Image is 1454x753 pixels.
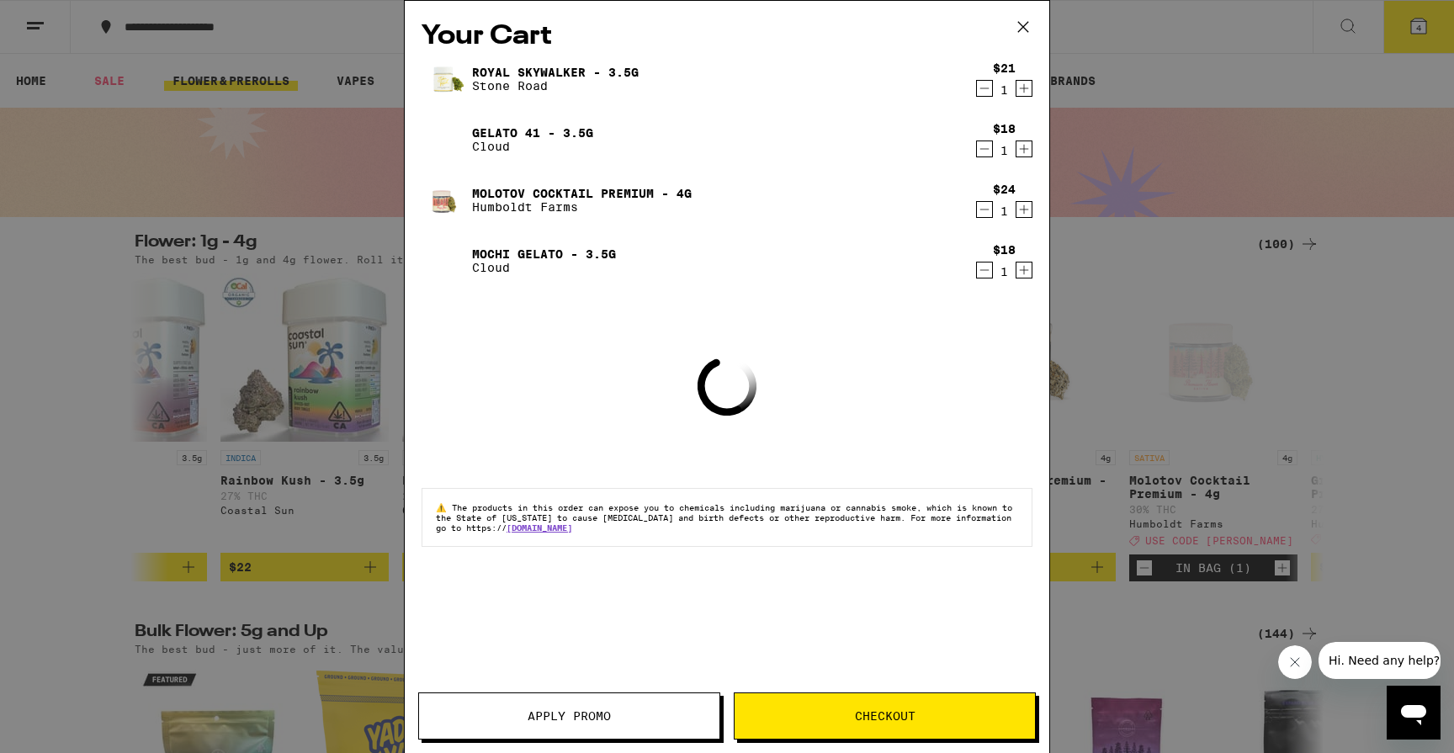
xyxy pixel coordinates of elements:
span: Checkout [855,710,915,722]
div: $18 [993,243,1016,257]
div: $18 [993,122,1016,135]
button: Increment [1016,201,1032,218]
span: Apply Promo [528,710,611,722]
div: 1 [993,83,1016,97]
span: The products in this order can expose you to chemicals including marijuana or cannabis smoke, whi... [436,502,1012,533]
div: $21 [993,61,1016,75]
img: Molotov Cocktail Premium - 4g [422,177,469,224]
div: 1 [993,265,1016,278]
button: Decrement [976,80,993,97]
a: Gelato 41 - 3.5g [472,126,593,140]
div: 1 [993,144,1016,157]
a: [DOMAIN_NAME] [507,522,572,533]
a: Mochi Gelato - 3.5g [472,247,616,261]
img: Royal Skywalker - 3.5g [422,56,469,103]
button: Apply Promo [418,692,720,740]
div: 1 [993,204,1016,218]
iframe: Button to launch messaging window [1387,686,1441,740]
img: Gelato 41 - 3.5g [422,116,469,163]
p: Stone Road [472,79,639,93]
img: Mochi Gelato - 3.5g [422,237,469,284]
iframe: Message from company [1319,642,1441,679]
button: Checkout [734,692,1036,740]
a: Royal Skywalker - 3.5g [472,66,639,79]
button: Increment [1016,262,1032,278]
button: Increment [1016,80,1032,97]
button: Decrement [976,262,993,278]
button: Increment [1016,141,1032,157]
iframe: Close message [1278,645,1312,679]
p: Cloud [472,261,616,274]
p: Humboldt Farms [472,200,692,214]
button: Decrement [976,141,993,157]
div: $24 [993,183,1016,196]
button: Decrement [976,201,993,218]
span: ⚠️ [436,502,452,512]
p: Cloud [472,140,593,153]
h2: Your Cart [422,18,1032,56]
a: Molotov Cocktail Premium - 4g [472,187,692,200]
